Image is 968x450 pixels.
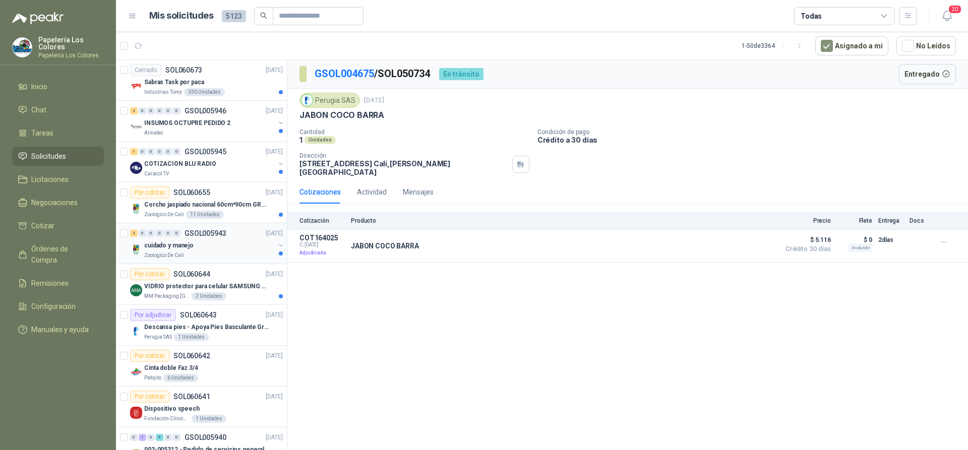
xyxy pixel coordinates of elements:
a: Cotizar [12,216,104,235]
span: Crédito 30 días [780,246,831,252]
span: Chat [31,104,46,115]
img: Company Logo [130,80,142,92]
p: Almatec [144,129,163,137]
p: JABON COCO BARRA [299,110,384,120]
a: 2 0 0 0 0 0 GSOL005946[DATE] Company LogoINSUMOS OCTUPRE PEDIDO 2Almatec [130,105,285,137]
img: Company Logo [130,407,142,419]
span: 20 [948,5,962,14]
p: [DATE] [364,96,384,105]
div: 0 [130,434,138,441]
p: Industrias Tomy [144,88,182,96]
a: Manuales y ayuda [12,320,104,339]
div: En tránsito [439,68,483,80]
p: COTIZACION BLU RADIO [144,159,216,169]
p: Docs [910,217,930,224]
div: 6 Unidades [163,374,198,382]
img: Company Logo [130,325,142,337]
p: [DATE] [266,147,283,157]
div: Incluido [849,244,872,252]
div: Por cotizar [130,350,169,362]
div: 1 Unidades [174,333,209,341]
p: [STREET_ADDRESS] Cali , [PERSON_NAME][GEOGRAPHIC_DATA] [299,159,508,176]
div: 2 [130,107,138,114]
span: Tareas [31,127,53,139]
p: Cantidad [299,128,529,136]
div: 0 [139,148,146,155]
a: Por cotizarSOL060644[DATE] Company LogoVIDRIO protector para celular SAMSUNG GALAXI A16 5GMM Pack... [116,264,287,305]
a: Licitaciones [12,170,104,189]
p: SOL060644 [173,271,210,278]
img: Company Logo [130,243,142,255]
span: Inicio [31,81,47,92]
span: Cotizar [31,220,54,231]
div: Todas [801,11,822,22]
p: / SOL050734 [315,66,431,82]
div: 0 [156,107,163,114]
img: Logo peakr [12,12,64,24]
p: Precio [780,217,831,224]
p: COT164025 [299,234,345,242]
p: Dispositivo speech [144,404,200,414]
img: Company Logo [130,284,142,296]
div: 5 [156,434,163,441]
img: Company Logo [130,203,142,215]
div: 0 [164,148,172,155]
p: Sabras Task por paca [144,78,204,87]
p: [DATE] [266,188,283,198]
p: VIDRIO protector para celular SAMSUNG GALAXI A16 5G [144,282,270,291]
p: SOL060642 [173,352,210,359]
div: Actividad [357,186,387,198]
div: 0 [173,107,180,114]
p: MM Packaging [GEOGRAPHIC_DATA] [144,292,190,300]
p: Crédito a 30 días [537,136,964,144]
p: [DATE] [266,392,283,402]
div: Unidades [305,136,336,144]
p: Entrega [878,217,903,224]
p: Caracol TV [144,170,169,178]
p: Perugia SAS [144,333,172,341]
a: Negociaciones [12,193,104,212]
p: Cinta doble Faz 3/4 [144,363,198,373]
a: Tareas [12,123,104,143]
div: 0 [147,230,155,237]
div: 2 [130,230,138,237]
p: SOL060643 [180,311,217,318]
h1: Mis solicitudes [149,9,214,23]
p: Papelería Los Colores [38,36,104,50]
p: GSOL005943 [185,230,226,237]
div: Perugia SAS [299,93,360,108]
span: C: [DATE] [299,242,345,248]
p: [DATE] [266,433,283,442]
img: Company Logo [130,366,142,378]
a: Órdenes de Compra [12,239,104,270]
span: Remisiones [31,278,69,289]
a: 2 0 0 0 0 0 GSOL005943[DATE] Company Logocuidado y manejoZoologico De Cali [130,227,285,260]
p: Corcho jaspiado nacional 60cm*90cm GROSOR 8MM [144,200,270,210]
a: 1 0 0 0 0 0 GSOL005945[DATE] Company LogoCOTIZACION BLU RADIOCaracol TV [130,146,285,178]
a: Inicio [12,77,104,96]
span: Solicitudes [31,151,66,162]
img: Company Logo [130,162,142,174]
p: Cotización [299,217,345,224]
p: GSOL005940 [185,434,226,441]
p: Descansa pies - Apoya Pies Basculante Graduable Ergonómico [144,323,270,332]
p: $ 0 [837,234,872,246]
div: 0 [164,107,172,114]
p: SOL060673 [165,67,202,74]
div: 0 [147,148,155,155]
span: 5123 [222,10,246,22]
p: [DATE] [266,66,283,75]
div: Cotizaciones [299,186,341,198]
div: Por cotizar [130,268,169,280]
div: 330 Unidades [184,88,225,96]
button: 20 [938,7,956,25]
div: 0 [139,107,146,114]
p: Condición de pago [537,128,964,136]
div: 0 [156,230,163,237]
div: 1 [139,434,146,441]
p: GSOL005945 [185,148,226,155]
p: Zoologico De Cali [144,211,184,219]
a: Por cotizarSOL060642[DATE] Company LogoCinta doble Faz 3/4Patojito6 Unidades [116,346,287,387]
p: INSUMOS OCTUPRE PEDIDO 2 [144,118,230,128]
div: 0 [147,107,155,114]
